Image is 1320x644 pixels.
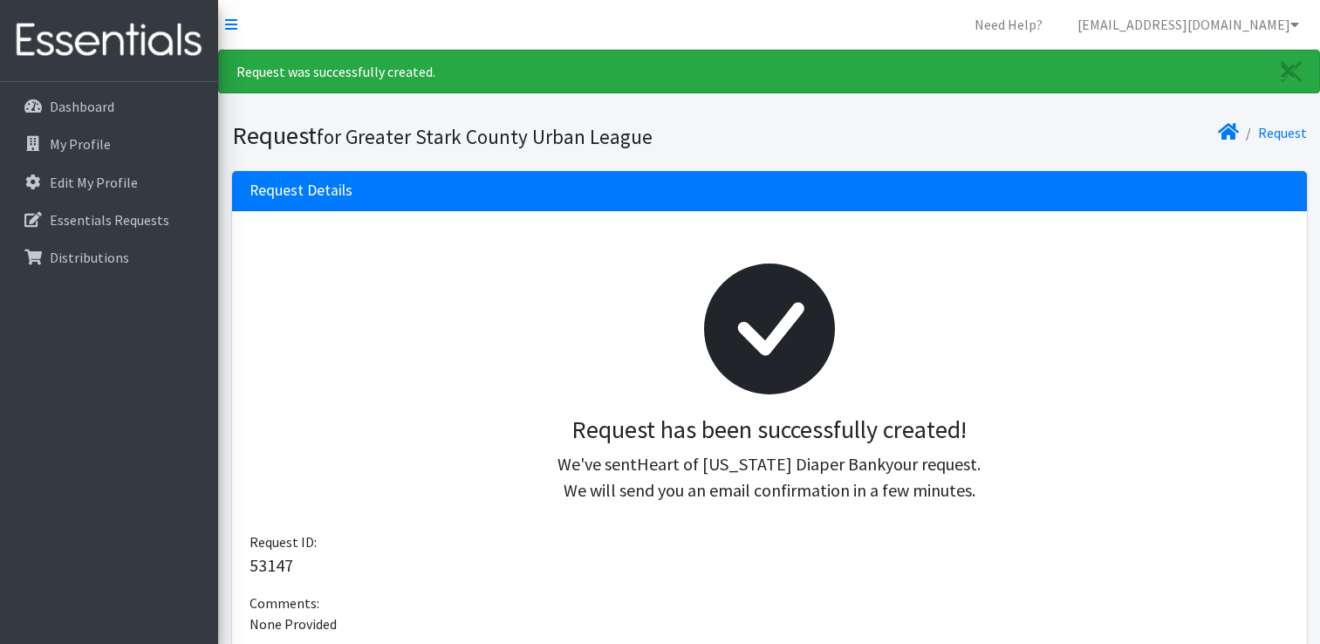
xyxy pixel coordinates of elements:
[1064,7,1313,42] a: [EMAIL_ADDRESS][DOMAIN_NAME]
[7,11,211,70] img: HumanEssentials
[218,50,1320,93] div: Request was successfully created.
[7,127,211,161] a: My Profile
[1258,124,1307,141] a: Request
[250,594,319,612] span: Comments:
[250,533,317,551] span: Request ID:
[50,98,114,115] p: Dashboard
[637,453,886,475] span: Heart of [US_STATE] Diaper Bank
[7,240,211,275] a: Distributions
[50,174,138,191] p: Edit My Profile
[961,7,1057,42] a: Need Help?
[7,89,211,124] a: Dashboard
[263,415,1276,445] h3: Request has been successfully created!
[50,135,111,153] p: My Profile
[50,249,129,266] p: Distributions
[1263,51,1319,92] a: Close
[232,120,763,151] h1: Request
[7,165,211,200] a: Edit My Profile
[250,552,1289,579] p: 53147
[317,124,653,149] small: for Greater Stark County Urban League
[7,202,211,237] a: Essentials Requests
[250,615,337,633] span: None Provided
[263,451,1276,504] p: We've sent your request. We will send you an email confirmation in a few minutes.
[50,211,169,229] p: Essentials Requests
[250,182,352,200] h3: Request Details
